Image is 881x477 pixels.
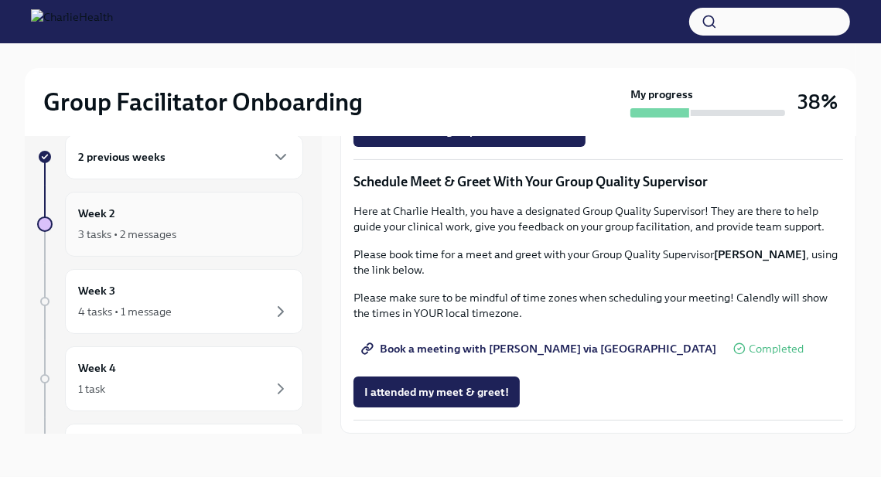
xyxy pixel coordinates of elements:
[65,135,303,179] div: 2 previous weeks
[78,227,176,242] div: 3 tasks • 2 messages
[797,88,838,116] h3: 38%
[353,333,727,364] a: Book a meeting with [PERSON_NAME] via [GEOGRAPHIC_DATA]
[43,87,363,118] h2: Group Facilitator Onboarding
[353,203,843,234] p: Here at Charlie Health, you have a designated Group Quality Supervisor! They are there to help gu...
[353,172,843,191] p: Schedule Meet & Greet With Your Group Quality Supervisor
[37,346,303,411] a: Week 41 task
[78,359,116,376] h6: Week 4
[630,87,693,102] strong: My progress
[749,343,804,355] span: Completed
[78,304,172,319] div: 4 tasks • 1 message
[78,282,115,299] h6: Week 3
[353,376,520,407] button: I attended my meet & greet!
[31,9,113,34] img: CharlieHealth
[714,247,806,261] strong: [PERSON_NAME]
[364,341,716,356] span: Book a meeting with [PERSON_NAME] via [GEOGRAPHIC_DATA]
[364,384,509,400] span: I attended my meet & greet!
[78,381,105,397] div: 1 task
[78,148,166,165] h6: 2 previous weeks
[78,205,115,222] h6: Week 2
[37,192,303,257] a: Week 23 tasks • 2 messages
[37,269,303,334] a: Week 34 tasks • 1 message
[353,290,843,321] p: Please make sure to be mindful of time zones when scheduling your meeting! Calendly will show the...
[353,247,843,278] p: Please book time for a meet and greet with your Group Quality Supervisor , using the link below.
